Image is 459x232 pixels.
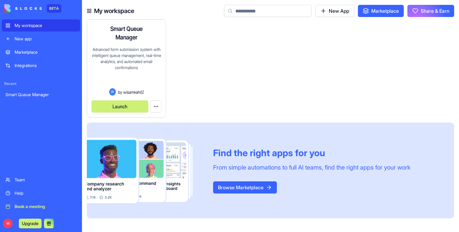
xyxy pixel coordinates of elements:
[19,219,42,228] button: Upgrade
[2,200,80,213] a: Book a meeting
[2,187,80,199] a: Help
[15,36,76,42] div: New app
[2,59,80,72] a: Integrations
[105,25,148,42] h4: Smart Queue Manager
[91,46,161,88] div: Advanced form submission system with intelligent queue management, real-time analytics, and autom...
[213,181,277,193] button: Browse Marketplace
[15,190,76,196] div: Help
[15,203,76,210] div: Book a meeting
[407,5,454,17] button: Share & Earn
[15,49,76,55] div: Marketplace
[47,4,61,13] div: BETA
[2,174,80,186] a: Team
[109,88,116,96] span: W
[2,89,80,101] a: Smart Queue Manager
[421,7,449,15] span: Share & Earn
[91,100,148,113] button: Launch
[2,81,80,86] span: Recent
[4,4,42,13] img: logo
[4,4,61,13] a: BETA
[3,219,13,228] span: W
[5,92,76,98] div: Smart Queue Manager
[15,62,76,69] div: Integrations
[118,89,122,95] span: by
[213,184,277,190] a: Browse Marketplace
[87,19,175,118] a: Smart Queue ManagerAdvanced form submission system with intelligent queue management, real-time a...
[315,5,354,17] a: New App
[94,7,134,15] h4: My workspace
[15,177,76,183] div: Team
[2,33,80,45] a: New app
[15,22,76,29] div: My workspace
[2,46,80,58] a: Marketplace
[19,220,42,226] a: Upgrade
[213,163,410,172] div: From simple automations to full AI teams, find the right apps for your work
[358,5,404,17] a: Marketplace
[2,19,80,32] a: My workspace
[213,147,410,158] div: Find the right apps for you
[123,89,144,95] span: wisamkahil2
